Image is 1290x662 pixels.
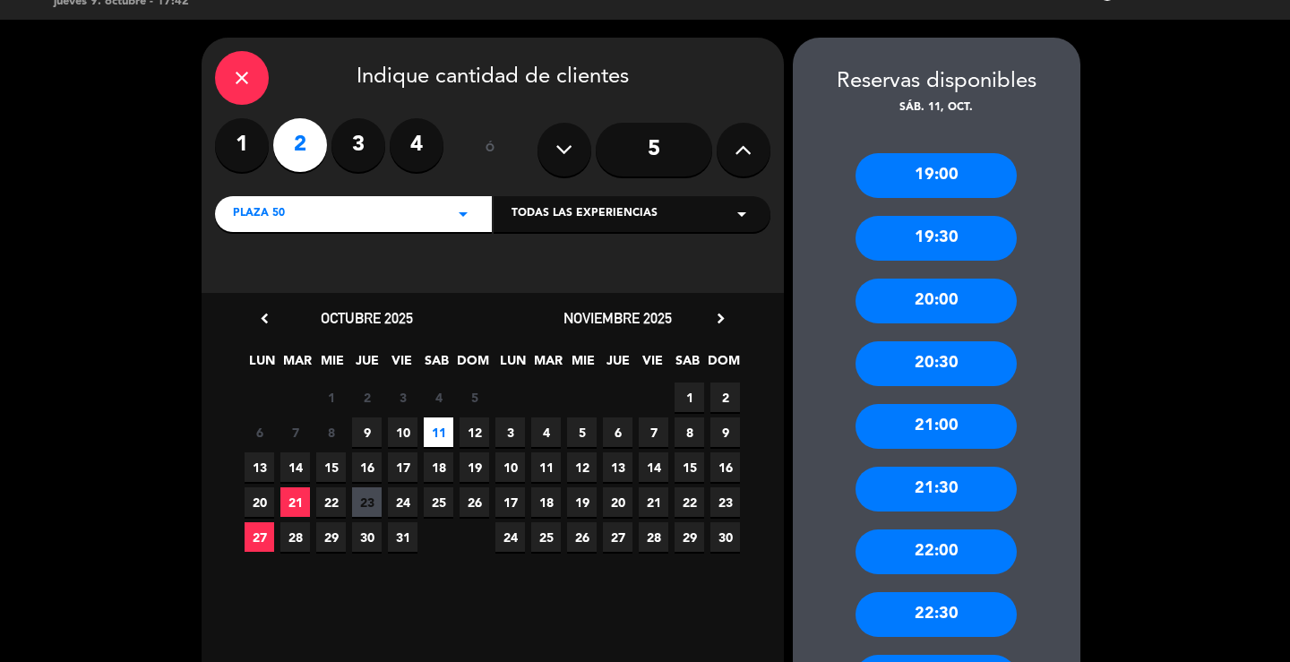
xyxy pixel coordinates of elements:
[388,522,417,552] span: 31
[280,452,310,482] span: 14
[531,452,561,482] span: 11
[710,487,740,517] span: 23
[639,522,668,552] span: 28
[856,529,1017,574] div: 22:00
[215,118,269,172] label: 1
[424,417,453,447] span: 11
[638,350,667,380] span: VIE
[567,522,597,552] span: 26
[675,522,704,552] span: 29
[495,417,525,447] span: 3
[280,417,310,447] span: 7
[710,522,740,552] span: 30
[245,522,274,552] span: 27
[495,522,525,552] span: 24
[639,417,668,447] span: 7
[856,592,1017,637] div: 22:30
[675,487,704,517] span: 22
[498,350,528,380] span: LUN
[388,487,417,517] span: 24
[710,452,740,482] span: 16
[231,67,253,89] i: close
[422,350,451,380] span: SAB
[533,350,563,380] span: MAR
[352,452,382,482] span: 16
[316,487,346,517] span: 22
[460,383,489,412] span: 5
[708,350,737,380] span: DOM
[495,452,525,482] span: 10
[388,383,417,412] span: 3
[424,383,453,412] span: 4
[352,417,382,447] span: 9
[567,417,597,447] span: 5
[793,99,1080,117] div: sáb. 11, oct.
[331,118,385,172] label: 3
[316,522,346,552] span: 29
[390,118,443,172] label: 4
[512,205,658,223] span: Todas las experiencias
[321,309,413,327] span: octubre 2025
[424,452,453,482] span: 18
[247,350,277,380] span: LUN
[452,203,474,225] i: arrow_drop_down
[675,383,704,412] span: 1
[639,487,668,517] span: 21
[675,452,704,482] span: 15
[461,118,520,181] div: ó
[215,51,770,105] div: Indique cantidad de clientes
[603,350,632,380] span: JUE
[245,417,274,447] span: 6
[460,452,489,482] span: 19
[282,350,312,380] span: MAR
[273,118,327,172] label: 2
[856,467,1017,512] div: 21:30
[603,522,632,552] span: 27
[388,452,417,482] span: 17
[567,487,597,517] span: 19
[317,350,347,380] span: MIE
[255,309,274,328] i: chevron_left
[639,452,668,482] span: 14
[531,487,561,517] span: 18
[675,417,704,447] span: 8
[280,522,310,552] span: 28
[316,452,346,482] span: 15
[316,383,346,412] span: 1
[711,309,730,328] i: chevron_right
[352,350,382,380] span: JUE
[280,487,310,517] span: 21
[233,205,285,223] span: Plaza 50
[568,350,598,380] span: MIE
[387,350,417,380] span: VIE
[531,522,561,552] span: 25
[352,522,382,552] span: 30
[495,487,525,517] span: 17
[603,487,632,517] span: 20
[856,279,1017,323] div: 20:00
[316,417,346,447] span: 8
[710,417,740,447] span: 9
[603,417,632,447] span: 6
[245,452,274,482] span: 13
[388,417,417,447] span: 10
[856,341,1017,386] div: 20:30
[731,203,752,225] i: arrow_drop_down
[567,452,597,482] span: 12
[460,417,489,447] span: 12
[856,404,1017,449] div: 21:00
[856,216,1017,261] div: 19:30
[603,452,632,482] span: 13
[457,350,486,380] span: DOM
[563,309,672,327] span: noviembre 2025
[245,487,274,517] span: 20
[793,64,1080,99] div: Reservas disponibles
[460,487,489,517] span: 26
[424,487,453,517] span: 25
[673,350,702,380] span: SAB
[352,487,382,517] span: 23
[531,417,561,447] span: 4
[856,153,1017,198] div: 19:00
[710,383,740,412] span: 2
[352,383,382,412] span: 2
